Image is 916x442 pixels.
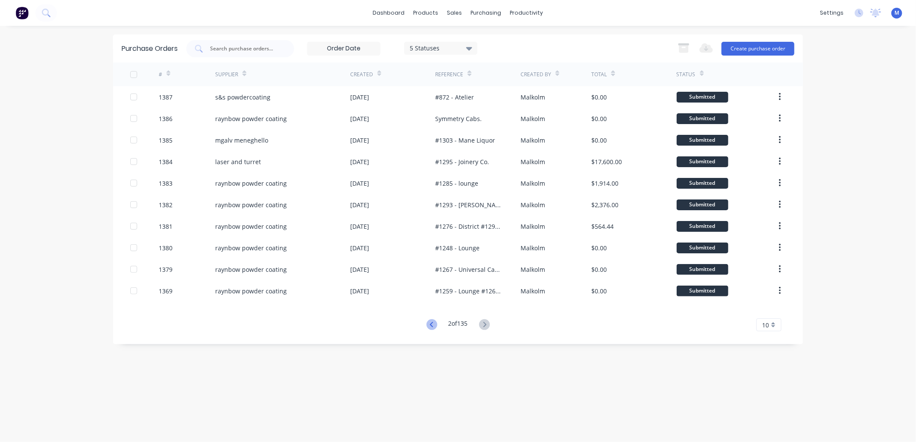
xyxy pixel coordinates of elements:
[159,286,173,296] div: 1369
[122,44,178,54] div: Purchase Orders
[159,157,173,166] div: 1384
[435,136,495,145] div: #1303 - Mane Liquor
[521,71,551,78] div: Created By
[816,6,848,19] div: settings
[215,157,261,166] div: laser and turret
[350,243,369,252] div: [DATE]
[159,179,173,188] div: 1383
[209,44,281,53] input: Search purchase orders...
[215,93,270,102] div: s&s powdercoating
[591,243,607,252] div: $0.00
[521,222,545,231] div: Malkolm
[435,243,480,252] div: #1248 - Lounge
[449,319,468,331] div: 2 of 135
[677,92,728,103] div: Submitted
[159,243,173,252] div: 1380
[677,243,728,253] div: Submitted
[215,243,287,252] div: raynbow powder coating
[521,157,545,166] div: Malkolm
[350,157,369,166] div: [DATE]
[159,200,173,209] div: 1382
[159,71,162,78] div: #
[677,113,728,124] div: Submitted
[435,200,503,209] div: #1293 - [PERSON_NAME]
[435,222,503,231] div: #1276 - District #1292 - [GEOGRAPHIC_DATA]
[350,222,369,231] div: [DATE]
[435,93,474,102] div: #872 - Atelier
[215,114,287,123] div: raynbow powder coating
[677,71,696,78] div: Status
[435,71,463,78] div: Reference
[435,114,482,123] div: Symmetry Cabs.
[215,222,287,231] div: raynbow powder coating
[350,179,369,188] div: [DATE]
[591,179,618,188] div: $1,914.00
[159,136,173,145] div: 1385
[350,200,369,209] div: [DATE]
[159,222,173,231] div: 1381
[215,265,287,274] div: raynbow powder coating
[521,286,545,296] div: Malkolm
[215,179,287,188] div: raynbow powder coating
[591,265,607,274] div: $0.00
[591,286,607,296] div: $0.00
[521,200,545,209] div: Malkolm
[506,6,548,19] div: productivity
[677,286,728,296] div: Submitted
[677,264,728,275] div: Submitted
[350,265,369,274] div: [DATE]
[409,6,443,19] div: products
[350,71,373,78] div: Created
[591,93,607,102] div: $0.00
[521,114,545,123] div: Malkolm
[894,9,899,17] span: M
[443,6,467,19] div: sales
[521,265,545,274] div: Malkolm
[677,178,728,189] div: Submitted
[435,157,489,166] div: #1295 - Joinery Co.
[467,6,506,19] div: purchasing
[521,243,545,252] div: Malkolm
[350,286,369,296] div: [DATE]
[159,114,173,123] div: 1386
[521,136,545,145] div: Malkolm
[435,179,478,188] div: #1285 - lounge
[159,93,173,102] div: 1387
[591,136,607,145] div: $0.00
[410,44,472,53] div: 5 Statuses
[435,265,503,274] div: #1267 - Universal Cabs. redo
[677,156,728,167] div: Submitted
[591,71,607,78] div: Total
[677,221,728,232] div: Submitted
[215,136,268,145] div: mgalv meneghello
[350,114,369,123] div: [DATE]
[591,157,622,166] div: $17,600.00
[435,286,503,296] div: #1259 - Lounge #1269 - Lounge #1282 - CDU #1210 - district
[215,286,287,296] div: raynbow powder coating
[369,6,409,19] a: dashboard
[159,265,173,274] div: 1379
[215,200,287,209] div: raynbow powder coating
[677,199,728,210] div: Submitted
[307,42,380,55] input: Order Date
[521,93,545,102] div: Malkolm
[591,114,607,123] div: $0.00
[591,200,618,209] div: $2,376.00
[350,93,369,102] div: [DATE]
[215,71,238,78] div: Supplier
[16,6,28,19] img: Factory
[521,179,545,188] div: Malkolm
[591,222,614,231] div: $564.44
[762,321,769,330] span: 10
[350,136,369,145] div: [DATE]
[722,42,794,56] button: Create purchase order
[677,135,728,146] div: Submitted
